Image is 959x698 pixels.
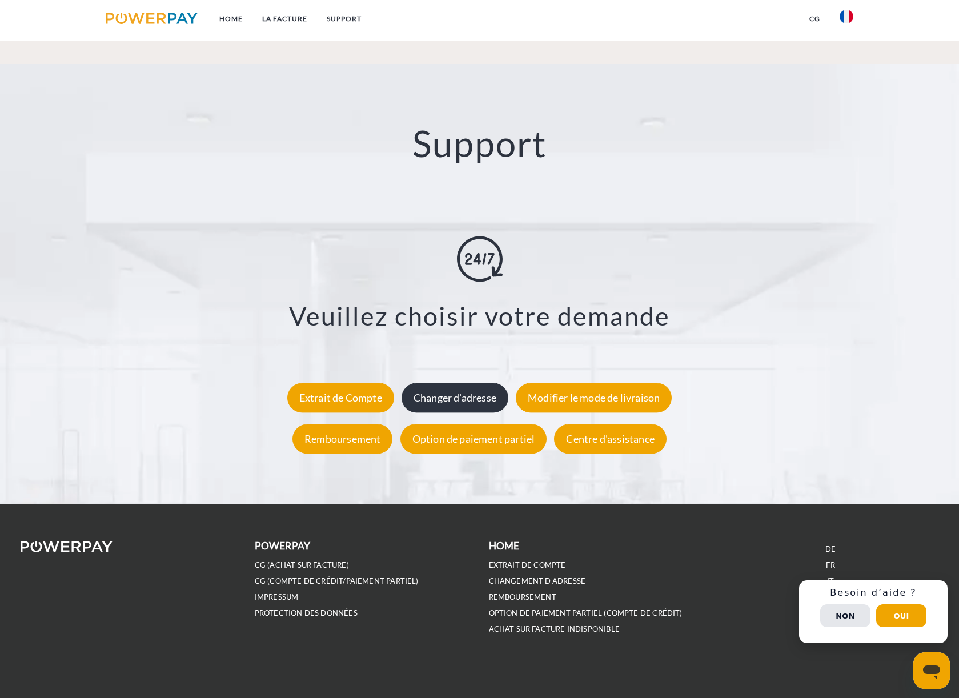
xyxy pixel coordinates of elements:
[827,576,834,586] a: IT
[457,236,503,282] img: online-shopping.svg
[21,541,113,552] img: logo-powerpay-white.svg
[398,433,550,446] a: Option de paiement partiel
[516,383,672,413] div: Modifier le mode de livraison
[255,592,299,602] a: IMPRESSUM
[825,544,836,554] a: DE
[489,608,683,618] a: OPTION DE PAIEMENT PARTIEL (Compte de crédit)
[399,392,511,404] a: Changer d'adresse
[402,383,508,413] div: Changer d'adresse
[284,392,397,404] a: Extrait de Compte
[513,392,675,404] a: Modifier le mode de livraison
[292,424,392,454] div: Remboursement
[913,652,950,689] iframe: Bouton de lancement de la fenêtre de messagerie
[551,433,669,446] a: Centre d'assistance
[290,433,395,446] a: Remboursement
[489,560,566,570] a: EXTRAIT DE COMPTE
[48,121,911,166] h2: Support
[489,624,620,634] a: ACHAT SUR FACTURE INDISPONIBLE
[489,576,586,586] a: Changement d'adresse
[287,383,394,413] div: Extrait de Compte
[489,592,556,602] a: REMBOURSEMENT
[820,604,870,627] button: Non
[876,604,926,627] button: Oui
[255,576,419,586] a: CG (Compte de crédit/paiement partiel)
[840,10,853,23] img: fr
[554,424,666,454] div: Centre d'assistance
[106,13,198,24] img: logo-powerpay.svg
[800,9,830,29] a: CG
[489,540,520,552] b: Home
[210,9,252,29] a: Home
[806,587,941,599] h3: Besoin d’aide ?
[317,9,371,29] a: Support
[62,300,897,332] h3: Veuillez choisir votre demande
[799,580,948,643] div: Schnellhilfe
[252,9,317,29] a: LA FACTURE
[255,608,358,618] a: PROTECTION DES DONNÉES
[400,424,547,454] div: Option de paiement partiel
[255,560,349,570] a: CG (achat sur facture)
[826,560,834,570] a: FR
[255,540,310,552] b: POWERPAY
